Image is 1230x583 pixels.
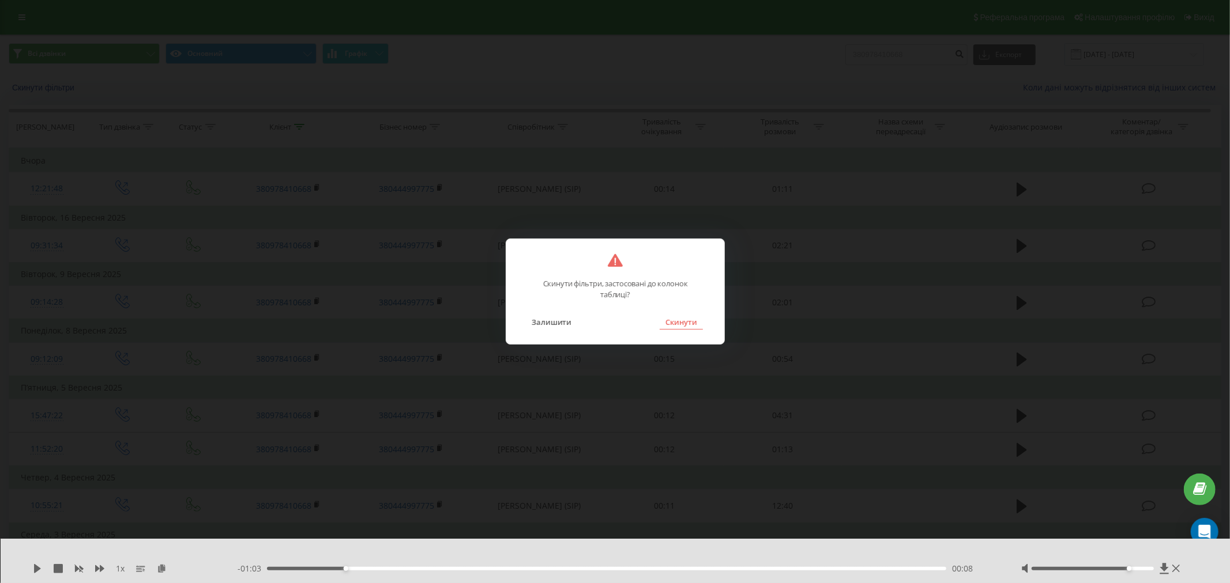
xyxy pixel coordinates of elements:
div: Open Intercom Messenger [1191,518,1218,546]
span: - 01:03 [238,563,267,574]
span: 1 x [116,563,125,574]
button: Залишити [526,315,577,330]
p: Скинути фільтри, застосовані до колонок таблиці? [537,267,693,300]
div: Accessibility label [1127,566,1131,571]
button: Скинути [660,315,703,330]
span: 00:08 [952,563,973,574]
div: Accessibility label [344,566,348,571]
